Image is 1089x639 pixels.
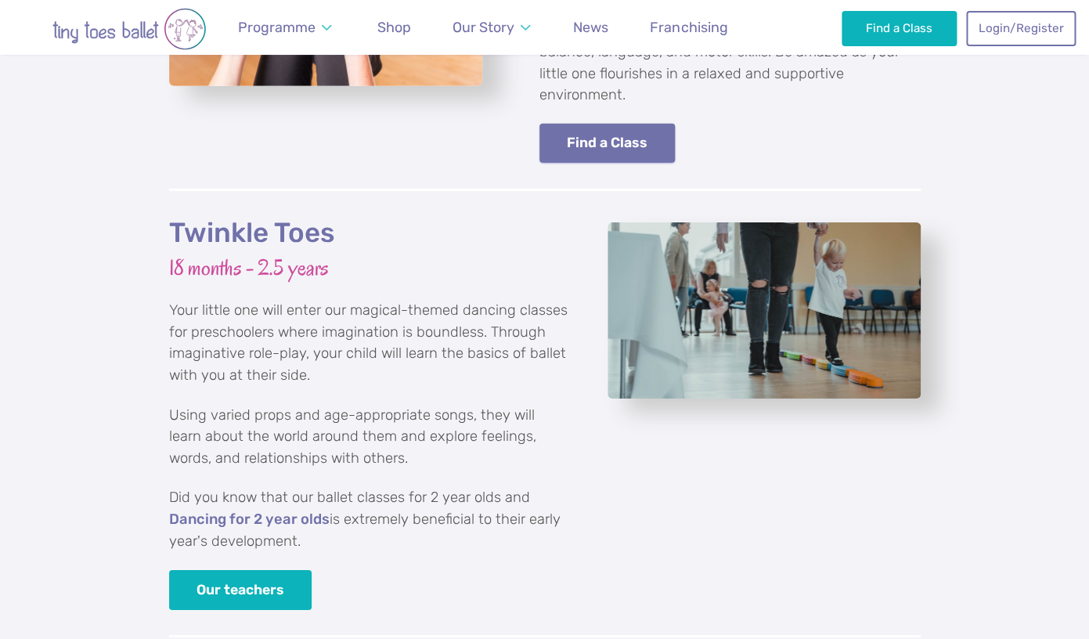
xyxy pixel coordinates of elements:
[643,10,734,45] a: Franchising
[169,405,568,470] p: Using varied props and age-appropriate songs, they will learn about the world around them and exp...
[453,19,514,35] span: Our Story
[842,11,957,45] a: Find a Class
[445,10,538,45] a: Our Story
[565,10,615,45] a: News
[231,10,339,45] a: Programme
[169,570,312,610] a: Our teachers
[169,216,568,251] h2: Twinkle Toes
[169,300,568,386] p: Your little one will enter our magical-themed dancing classes for preschoolers where imagination ...
[169,254,568,283] h3: 18 months - 2.5 years
[20,8,239,50] img: tiny toes ballet
[169,487,568,552] p: Did you know that our ballet classes for 2 year olds and is extremely beneficial to their early y...
[650,19,727,35] span: Franchising
[608,222,921,399] a: View full-size image
[539,124,676,164] a: Find a Class
[572,19,608,35] span: News
[238,19,316,35] span: Programme
[377,19,410,35] span: Shop
[966,11,1076,45] a: Login/Register
[370,10,417,45] a: Shop
[169,512,330,528] a: Dancing for 2 year olds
